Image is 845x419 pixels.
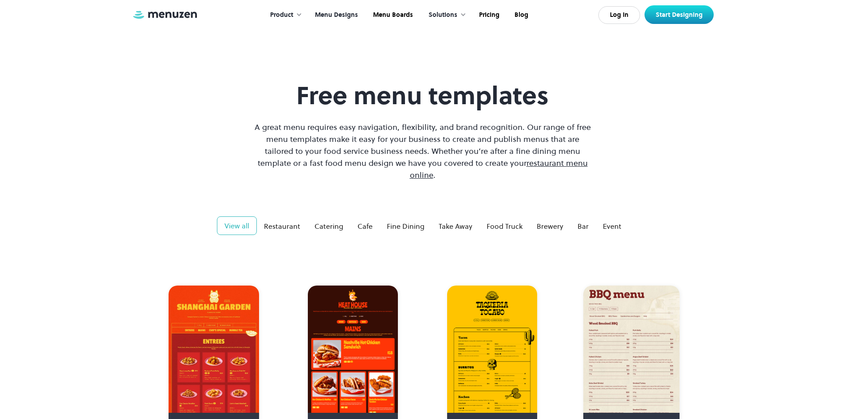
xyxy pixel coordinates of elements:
[439,221,472,231] div: Take Away
[365,1,420,29] a: Menu Boards
[471,1,506,29] a: Pricing
[314,221,343,231] div: Catering
[252,81,593,110] h1: Free menu templates
[598,6,640,24] a: Log In
[603,221,621,231] div: Event
[420,1,471,29] div: Solutions
[252,121,593,181] p: A great menu requires easy navigation, flexibility, and brand recognition. Our range of free menu...
[358,221,373,231] div: Cafe
[264,221,300,231] div: Restaurant
[307,1,365,29] a: Menu Designs
[487,221,523,231] div: Food Truck
[387,221,424,231] div: Fine Dining
[261,1,307,29] div: Product
[537,221,563,231] div: Brewery
[645,5,714,24] a: Start Designing
[224,220,249,231] div: View all
[270,10,293,20] div: Product
[428,10,457,20] div: Solutions
[506,1,535,29] a: Blog
[578,221,589,231] div: Bar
